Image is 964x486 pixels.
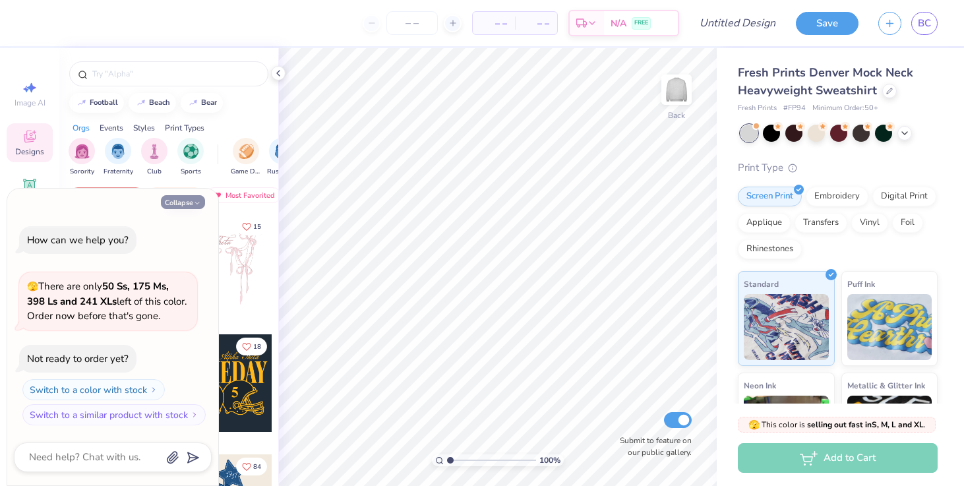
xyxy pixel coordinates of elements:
span: 🫣 [27,280,38,293]
button: Like [236,218,267,235]
button: filter button [177,138,204,177]
button: beach [129,93,176,113]
div: Digital Print [872,187,936,206]
div: football [90,99,118,106]
label: Submit to feature on our public gallery. [613,435,692,458]
div: Vinyl [851,213,888,233]
input: Try "Alpha" [91,67,260,80]
div: Embroidery [806,187,868,206]
div: Rhinestones [738,239,802,259]
img: Sorority Image [75,144,90,159]
span: Puff Ink [847,277,875,291]
div: Print Types [165,122,204,134]
span: Minimum Order: 50 + [812,103,878,114]
img: Fraternity Image [111,144,125,159]
div: beach [149,99,170,106]
span: – – [523,16,549,30]
img: Neon Ink [744,396,829,462]
button: filter button [104,138,133,177]
span: Fresh Prints Denver Mock Neck Heavyweight Sweatshirt [738,65,913,98]
img: Rush & Bid Image [275,144,290,159]
div: filter for Club [141,138,167,177]
span: Image AI [15,98,45,108]
div: Screen Print [738,187,802,206]
span: 100 % [539,454,560,466]
span: Neon Ink [744,379,776,392]
img: Puff Ink [847,294,932,360]
img: Switch to a color with stock [150,386,158,394]
button: filter button [141,138,167,177]
div: filter for Sorority [69,138,95,177]
div: filter for Rush & Bid [267,138,297,177]
button: filter button [231,138,261,177]
button: Like [236,458,267,475]
div: Back [668,109,685,121]
span: FREE [634,18,648,28]
button: Switch to a color with stock [22,379,165,400]
div: Orgs [73,122,90,134]
img: Sports Image [183,144,198,159]
input: – – [386,11,438,35]
button: Like [236,338,267,355]
div: bear [201,99,217,106]
a: BC [911,12,938,35]
span: Fresh Prints [738,103,777,114]
div: Not ready to order yet? [27,352,129,365]
img: Standard [744,294,829,360]
span: 84 [253,464,261,470]
button: Collapse [161,195,205,209]
input: Untitled Design [689,10,786,36]
span: Sports [181,167,201,177]
button: filter button [267,138,297,177]
span: Rush & Bid [267,167,297,177]
div: How can we help you? [27,233,129,247]
span: Club [147,167,162,177]
button: Save [796,12,859,35]
span: Game Day [231,167,261,177]
span: Standard [744,277,779,291]
span: BC [918,16,931,31]
img: trend_line.gif [188,99,198,107]
button: football [69,93,124,113]
span: – – [481,16,507,30]
div: filter for Fraternity [104,138,133,177]
div: Foil [892,213,923,233]
span: Designs [15,146,44,157]
div: filter for Sports [177,138,204,177]
span: 🫣 [748,419,760,431]
strong: selling out fast in S, M, L and XL [807,419,924,430]
span: 15 [253,224,261,230]
strong: 50 Ss, 175 Ms, 398 Ls and 241 XLs [27,280,169,308]
span: This color is . [748,419,926,431]
img: Switch to a similar product with stock [191,411,198,419]
span: Metallic & Glitter Ink [847,379,925,392]
img: Back [663,76,690,103]
span: Sorority [70,167,94,177]
div: Applique [738,213,791,233]
img: Metallic & Glitter Ink [847,396,932,462]
span: There are only left of this color. Order now before that's gone. [27,280,187,322]
div: Styles [133,122,155,134]
div: Events [100,122,123,134]
span: Fraternity [104,167,133,177]
span: 18 [253,344,261,350]
div: Transfers [795,213,847,233]
button: filter button [69,138,95,177]
span: N/A [611,16,626,30]
img: Game Day Image [239,144,254,159]
img: Club Image [147,144,162,159]
div: Most Favorited [206,187,281,203]
div: filter for Game Day [231,138,261,177]
img: trend_line.gif [76,99,87,107]
span: # FP94 [783,103,806,114]
div: Print Type [738,160,938,175]
img: trend_line.gif [136,99,146,107]
button: bear [181,93,223,113]
button: Switch to a similar product with stock [22,404,206,425]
